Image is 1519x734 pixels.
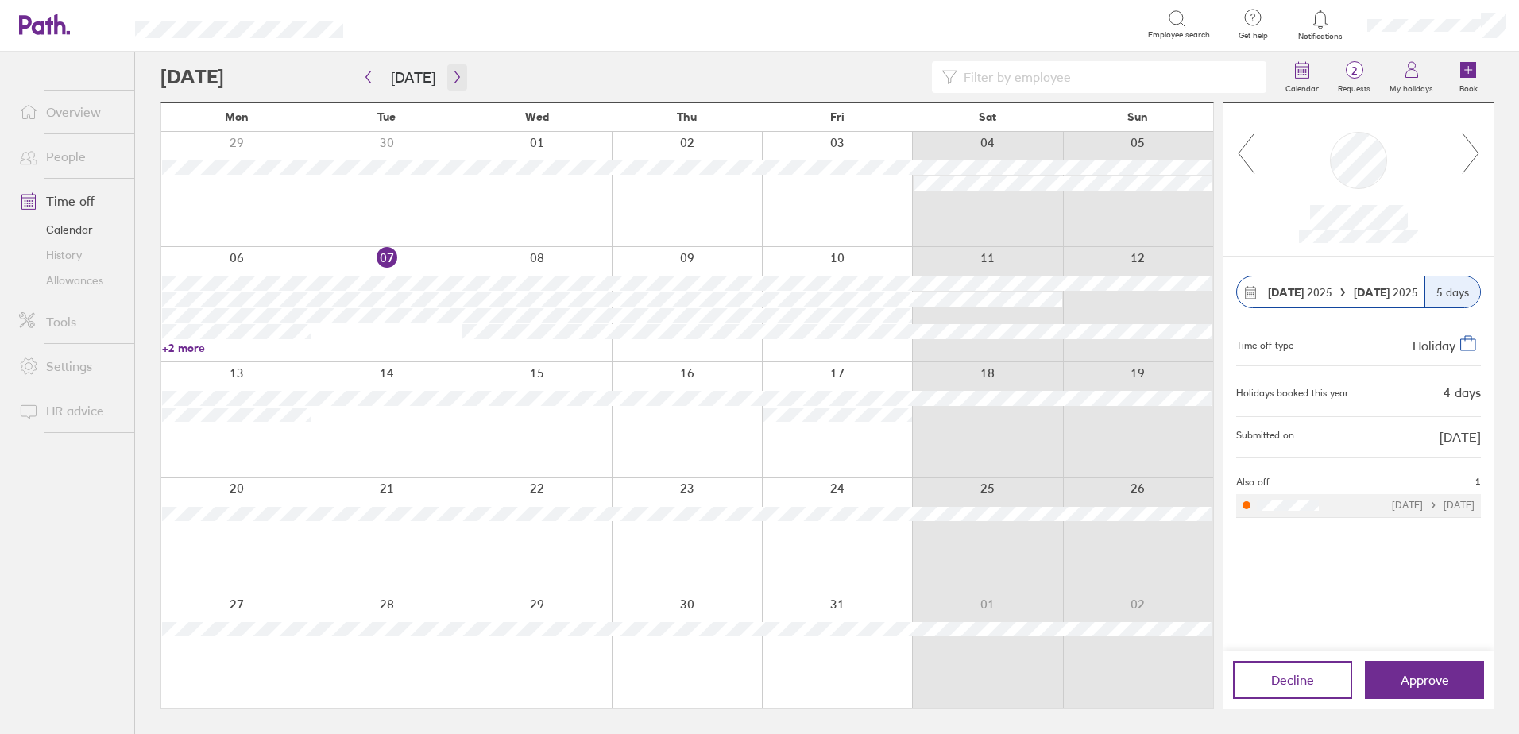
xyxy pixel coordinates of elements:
[1354,286,1418,299] span: 2025
[1236,430,1294,444] span: Submitted on
[1475,477,1481,488] span: 1
[1236,477,1270,488] span: Also off
[225,110,249,123] span: Mon
[386,17,427,31] div: Search
[1354,285,1393,299] strong: [DATE]
[1268,286,1332,299] span: 2025
[1440,430,1481,444] span: [DATE]
[1450,79,1487,94] label: Book
[1233,661,1352,699] button: Decline
[957,62,1257,92] input: Filter by employee
[1328,79,1380,94] label: Requests
[1401,673,1449,687] span: Approve
[1365,661,1484,699] button: Approve
[377,110,396,123] span: Tue
[1328,52,1380,102] a: 2Requests
[1148,30,1210,40] span: Employee search
[1443,52,1494,102] a: Book
[1380,79,1443,94] label: My holidays
[1413,338,1455,353] span: Holiday
[1380,52,1443,102] a: My holidays
[1276,79,1328,94] label: Calendar
[6,217,134,242] a: Calendar
[1268,285,1304,299] strong: [DATE]
[6,395,134,427] a: HR advice
[6,268,134,293] a: Allowances
[1295,8,1347,41] a: Notifications
[1127,110,1148,123] span: Sun
[830,110,845,123] span: Fri
[1276,52,1328,102] a: Calendar
[6,350,134,382] a: Settings
[6,96,134,128] a: Overview
[162,341,311,355] a: +2 more
[1295,32,1347,41] span: Notifications
[378,64,448,91] button: [DATE]
[1236,388,1349,399] div: Holidays booked this year
[6,185,134,217] a: Time off
[1424,276,1480,307] div: 5 days
[1271,673,1314,687] span: Decline
[1392,500,1475,511] div: [DATE] [DATE]
[1444,385,1481,400] div: 4 days
[979,110,996,123] span: Sat
[1328,64,1380,77] span: 2
[525,110,549,123] span: Wed
[6,306,134,338] a: Tools
[1236,334,1293,353] div: Time off type
[677,110,697,123] span: Thu
[1227,31,1279,41] span: Get help
[6,242,134,268] a: History
[6,141,134,172] a: People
